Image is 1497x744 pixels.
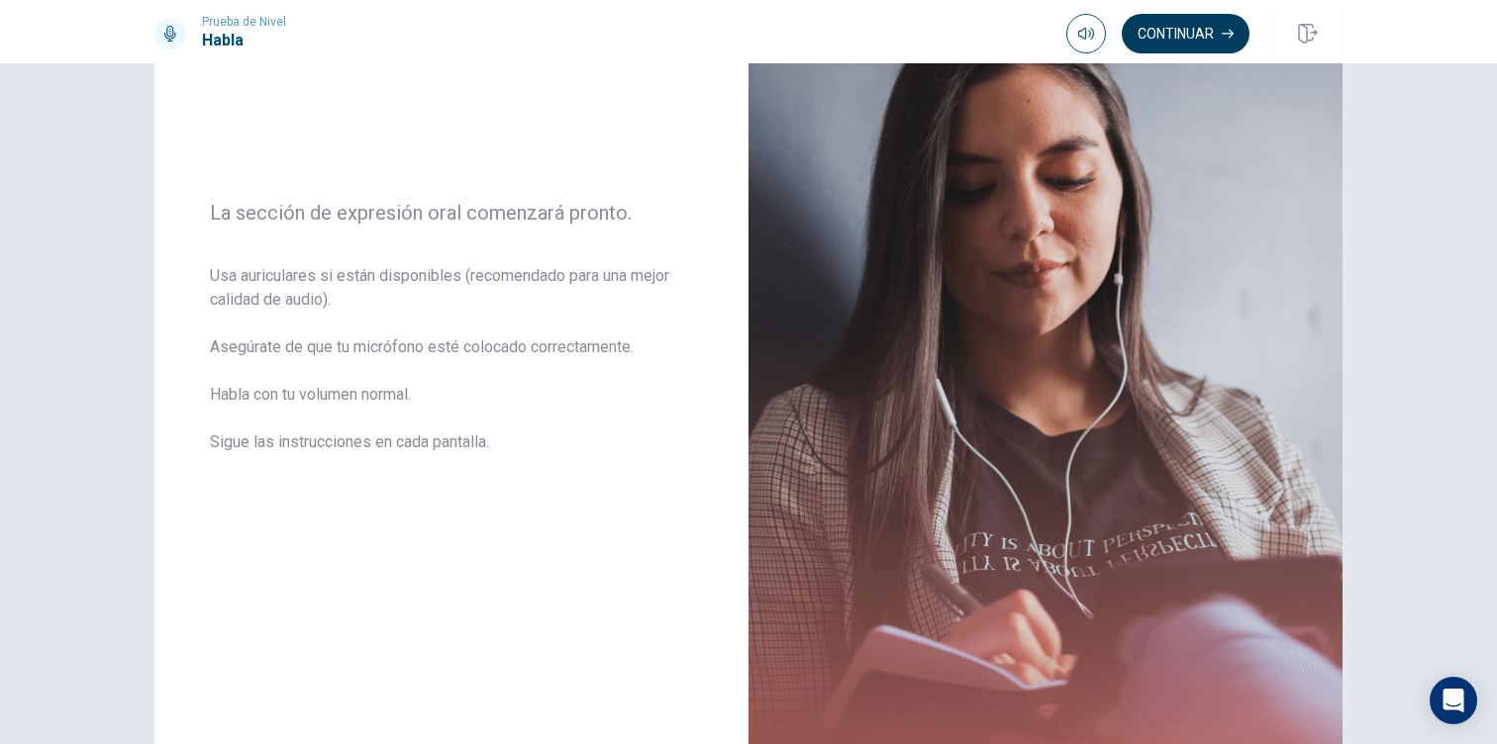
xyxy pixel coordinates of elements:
span: Prueba de Nivel [202,15,286,29]
span: Usa auriculares si están disponibles (recomendado para una mejor calidad de audio). Asegúrate de ... [210,264,693,478]
div: Open Intercom Messenger [1430,677,1477,724]
h1: Habla [202,29,286,52]
button: Continuar [1122,14,1249,53]
span: La sección de expresión oral comenzará pronto. [210,201,693,225]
